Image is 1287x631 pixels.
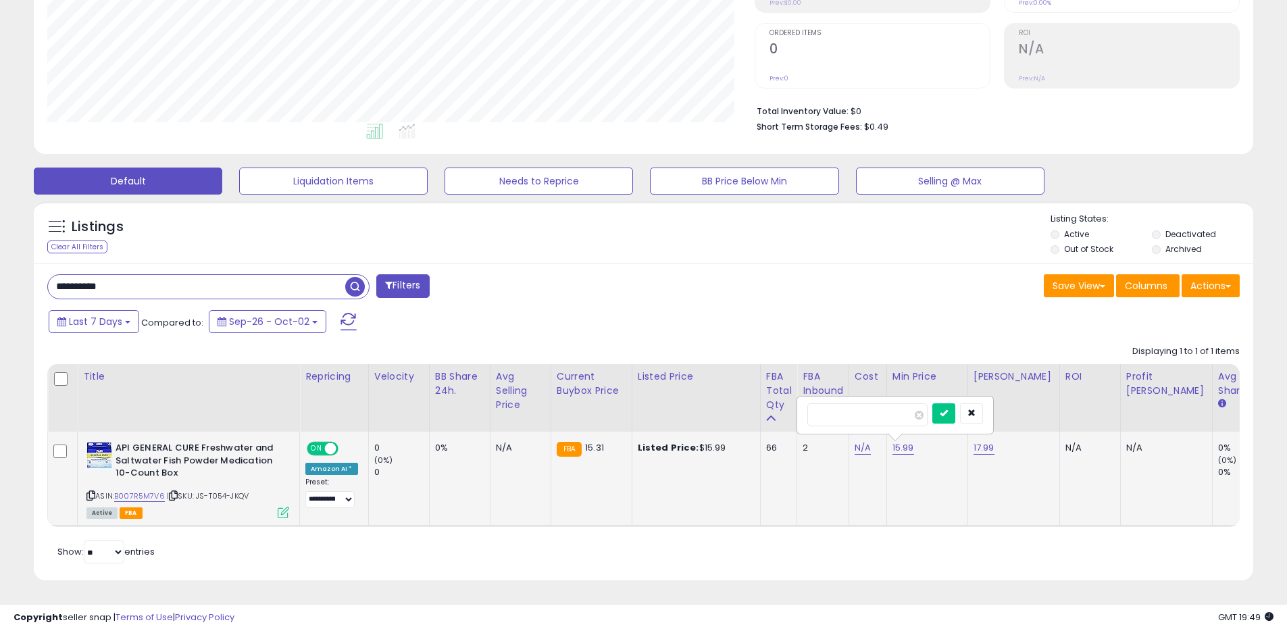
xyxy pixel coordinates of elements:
[305,370,363,384] div: Repricing
[892,441,914,455] a: 15.99
[757,102,1230,118] li: $0
[305,478,358,508] div: Preset:
[855,370,881,384] div: Cost
[435,442,480,454] div: 0%
[585,441,604,454] span: 15.31
[47,241,107,253] div: Clear All Filters
[1019,41,1239,59] h2: N/A
[69,315,122,328] span: Last 7 Days
[757,121,862,132] b: Short Term Storage Fees:
[374,466,429,478] div: 0
[974,441,994,455] a: 17.99
[86,442,289,517] div: ASIN:
[116,442,280,483] b: API GENERAL CURE Freshwater and Saltwater Fish Powder Medication 10-Count Box
[72,218,124,236] h5: Listings
[1064,243,1113,255] label: Out of Stock
[116,611,173,624] a: Terms of Use
[167,490,249,501] span: | SKU: JS-T054-JKQV
[1132,345,1240,358] div: Displaying 1 to 1 of 1 items
[1019,30,1239,37] span: ROI
[638,370,755,384] div: Listed Price
[1064,228,1089,240] label: Active
[757,105,849,117] b: Total Inventory Value:
[1126,370,1207,398] div: Profit [PERSON_NAME]
[1218,398,1226,410] small: Avg BB Share.
[445,168,633,195] button: Needs to Reprice
[1044,274,1114,297] button: Save View
[1218,442,1273,454] div: 0%
[305,463,358,475] div: Amazon AI *
[376,274,429,298] button: Filters
[1126,442,1202,454] div: N/A
[175,611,234,624] a: Privacy Policy
[766,442,787,454] div: 66
[769,41,990,59] h2: 0
[120,507,143,519] span: FBA
[557,370,626,398] div: Current Buybox Price
[1165,243,1202,255] label: Archived
[1019,74,1045,82] small: Prev: N/A
[892,370,962,384] div: Min Price
[57,545,155,558] span: Show: entries
[336,443,358,455] span: OFF
[1218,455,1237,465] small: (0%)
[374,370,424,384] div: Velocity
[14,611,63,624] strong: Copyright
[638,441,699,454] b: Listed Price:
[1165,228,1216,240] label: Deactivated
[803,370,843,412] div: FBA inbound Qty
[974,370,1054,384] div: [PERSON_NAME]
[638,442,750,454] div: $15.99
[308,443,325,455] span: ON
[83,370,294,384] div: Title
[766,370,792,412] div: FBA Total Qty
[141,316,203,329] span: Compared to:
[1218,611,1273,624] span: 2025-10-10 19:49 GMT
[1065,370,1115,384] div: ROI
[864,120,888,133] span: $0.49
[1116,274,1180,297] button: Columns
[114,490,165,502] a: B007R5M7V6
[86,442,112,469] img: 51fGA+06b0L._SL40_.jpg
[1182,274,1240,297] button: Actions
[1065,442,1110,454] div: N/A
[86,507,118,519] span: All listings currently available for purchase on Amazon
[650,168,838,195] button: BB Price Below Min
[374,442,429,454] div: 0
[496,442,540,454] div: N/A
[769,74,788,82] small: Prev: 0
[435,370,484,398] div: BB Share 24h.
[374,455,393,465] small: (0%)
[1051,213,1253,226] p: Listing States:
[1218,466,1273,478] div: 0%
[496,370,545,412] div: Avg Selling Price
[209,310,326,333] button: Sep-26 - Oct-02
[14,611,234,624] div: seller snap | |
[239,168,428,195] button: Liquidation Items
[557,442,582,457] small: FBA
[49,310,139,333] button: Last 7 Days
[769,30,990,37] span: Ordered Items
[855,441,871,455] a: N/A
[803,442,838,454] div: 2
[229,315,309,328] span: Sep-26 - Oct-02
[1125,279,1167,293] span: Columns
[34,168,222,195] button: Default
[856,168,1044,195] button: Selling @ Max
[1218,370,1267,398] div: Avg BB Share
